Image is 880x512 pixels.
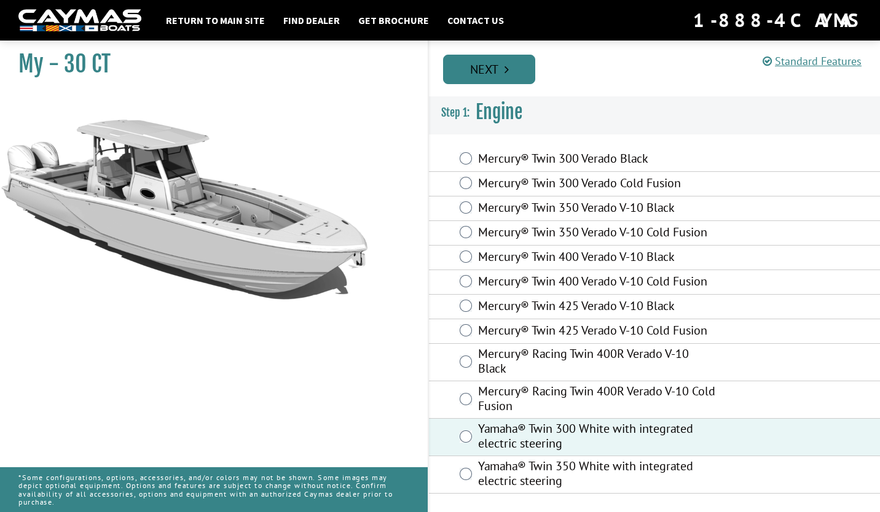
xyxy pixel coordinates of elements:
[478,384,719,416] label: Mercury® Racing Twin 400R Verado V-10 Cold Fusion
[478,200,719,218] label: Mercury® Twin 350 Verado V-10 Black
[478,298,719,316] label: Mercury® Twin 425 Verado V-10 Black
[478,176,719,193] label: Mercury® Twin 300 Verado Cold Fusion
[478,346,719,379] label: Mercury® Racing Twin 400R Verado V-10 Black
[440,53,880,84] ul: Pagination
[763,54,862,68] a: Standard Features
[478,459,719,491] label: Yamaha® Twin 350 White with integrated electric steering
[277,12,346,28] a: Find Dealer
[18,467,409,512] p: *Some configurations, options, accessories, and/or colors may not be shown. Some images may depic...
[352,12,435,28] a: Get Brochure
[18,9,141,32] img: white-logo-c9c8dbefe5ff5ceceb0f0178aa75bf4bb51f6bca0971e226c86eb53dfe498488.png
[478,151,719,169] label: Mercury® Twin 300 Verado Black
[478,274,719,292] label: Mercury® Twin 400 Verado V-10 Cold Fusion
[478,225,719,242] label: Mercury® Twin 350 Verado V-10 Cold Fusion
[443,55,535,84] a: Next
[429,90,880,135] h3: Engine
[18,50,397,78] h1: My - 30 CT
[160,12,271,28] a: Return to main site
[478,323,719,341] label: Mercury® Twin 425 Verado V-10 Cold Fusion
[478,249,719,267] label: Mercury® Twin 400 Verado V-10 Black
[441,12,510,28] a: Contact Us
[478,421,719,454] label: Yamaha® Twin 300 White with integrated electric steering
[693,7,862,34] div: 1-888-4CAYMAS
